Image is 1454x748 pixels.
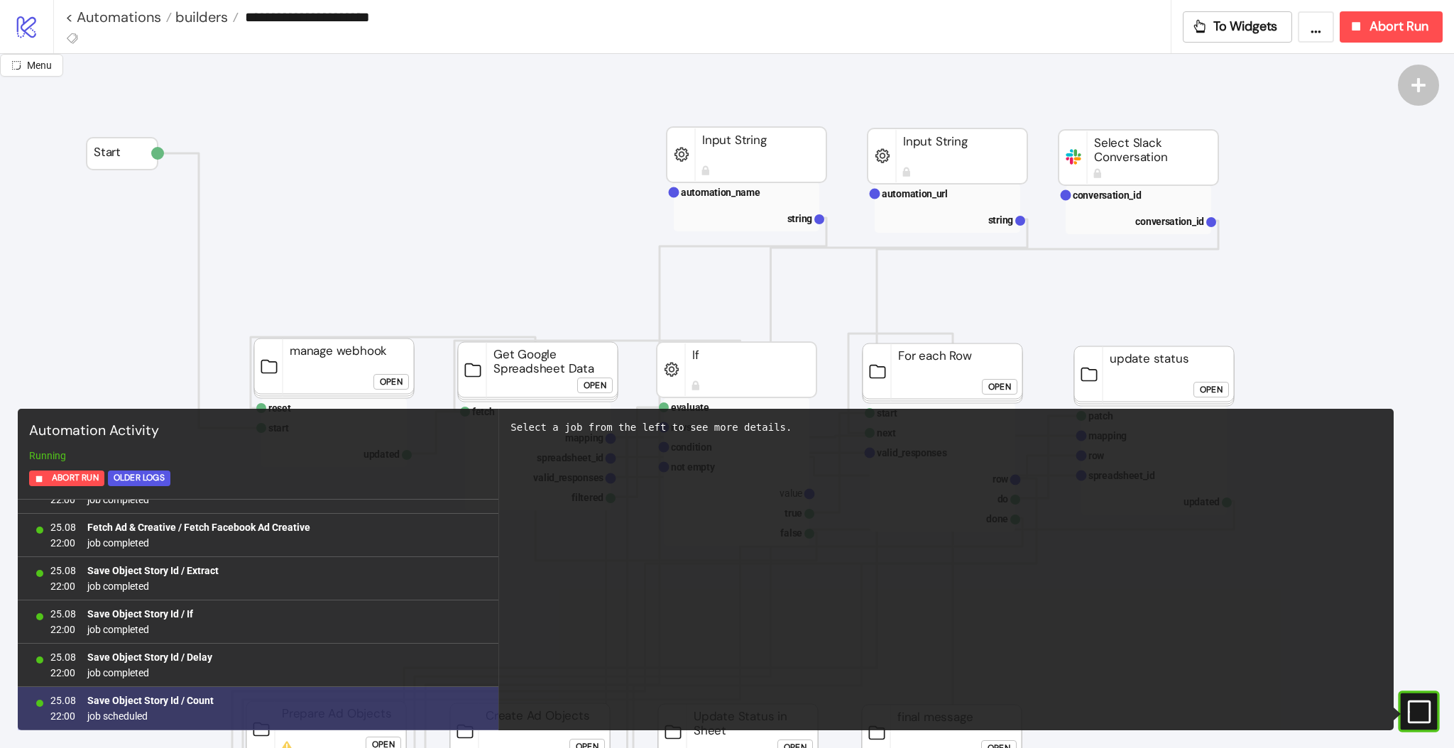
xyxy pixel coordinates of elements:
span: 25.08 [50,693,76,708]
span: 22:00 [50,492,76,507]
b: Fetch Ad & Creative / Fetch Facebook Ad Creative [87,522,310,533]
text: conversation_id [1135,216,1204,227]
button: Open [982,379,1017,395]
div: Open [988,379,1011,395]
span: job completed [87,535,310,551]
span: To Widgets [1213,18,1278,35]
span: 25.08 [50,606,76,622]
span: 25.08 [50,649,76,665]
text: string [787,213,813,224]
span: job completed [87,578,219,594]
span: 22:00 [50,578,76,594]
button: Open [577,378,613,393]
button: To Widgets [1183,11,1293,43]
div: Open [1200,382,1223,398]
text: automation_url [882,188,948,199]
text: start [877,407,897,419]
div: Running [23,448,493,463]
div: Older Logs [114,470,165,486]
div: Open [380,374,403,390]
b: Save Object Story Id / Extract [87,565,219,576]
text: automation_name [681,187,760,198]
span: 22:00 [50,665,76,681]
b: Save Object Story Id / Delay [87,651,212,663]
button: Older Logs [108,471,170,486]
text: reset [268,402,291,414]
div: Select a job from the left to see more details. [510,420,1382,435]
span: job completed [87,492,261,507]
button: Abort Run [1340,11,1443,43]
text: string [988,214,1014,226]
span: 22:00 [50,622,76,637]
div: Automation Activity [23,414,493,448]
span: job completed [87,622,193,637]
span: 22:00 [50,535,76,551]
span: 25.08 [50,563,76,578]
button: Abort Run [29,471,104,486]
span: job completed [87,665,212,681]
text: evaluate [671,402,709,413]
button: Open [373,374,409,390]
b: Save Object Story Id / Count [87,695,214,706]
span: 25.08 [50,519,76,535]
span: Menu [27,60,52,71]
b: Save Object Story Id / If [87,608,193,620]
span: radius-bottomright [11,60,21,70]
span: Abort Run [52,470,99,486]
button: ... [1298,11,1334,43]
a: builders [172,10,239,24]
span: job scheduled [87,708,214,724]
span: Abort Run [1370,18,1428,35]
button: Open [1193,382,1229,397]
text: conversation_id [1073,189,1142,201]
div: Open [584,378,606,394]
span: 22:00 [50,708,76,724]
span: builders [172,8,228,26]
text: fetch [472,406,495,417]
a: < Automations [65,10,172,24]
